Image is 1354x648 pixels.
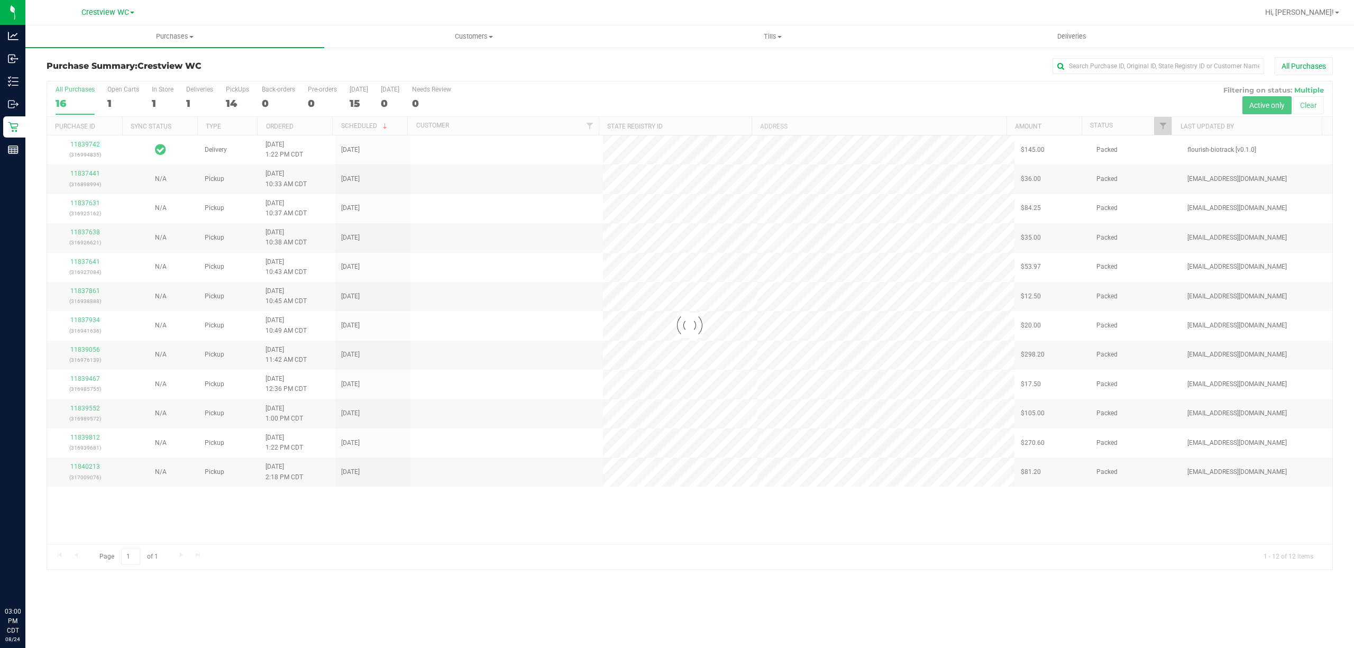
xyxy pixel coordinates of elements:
[25,25,324,48] a: Purchases
[1053,58,1264,74] input: Search Purchase ID, Original ID, State Registry ID or Customer Name...
[11,563,42,595] iframe: Resource center
[325,32,623,41] span: Customers
[25,32,324,41] span: Purchases
[81,8,129,17] span: Crestview WC
[8,53,19,64] inline-svg: Inbound
[8,76,19,87] inline-svg: Inventory
[8,31,19,41] inline-svg: Analytics
[1043,32,1101,41] span: Deliveries
[1275,57,1333,75] button: All Purchases
[8,99,19,109] inline-svg: Outbound
[8,144,19,155] inline-svg: Reports
[5,635,21,643] p: 08/24
[623,25,922,48] a: Tills
[8,122,19,132] inline-svg: Retail
[624,32,921,41] span: Tills
[324,25,623,48] a: Customers
[1265,8,1334,16] span: Hi, [PERSON_NAME]!
[922,25,1221,48] a: Deliveries
[138,61,202,71] span: Crestview WC
[47,61,475,71] h3: Purchase Summary:
[5,607,21,635] p: 03:00 PM CDT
